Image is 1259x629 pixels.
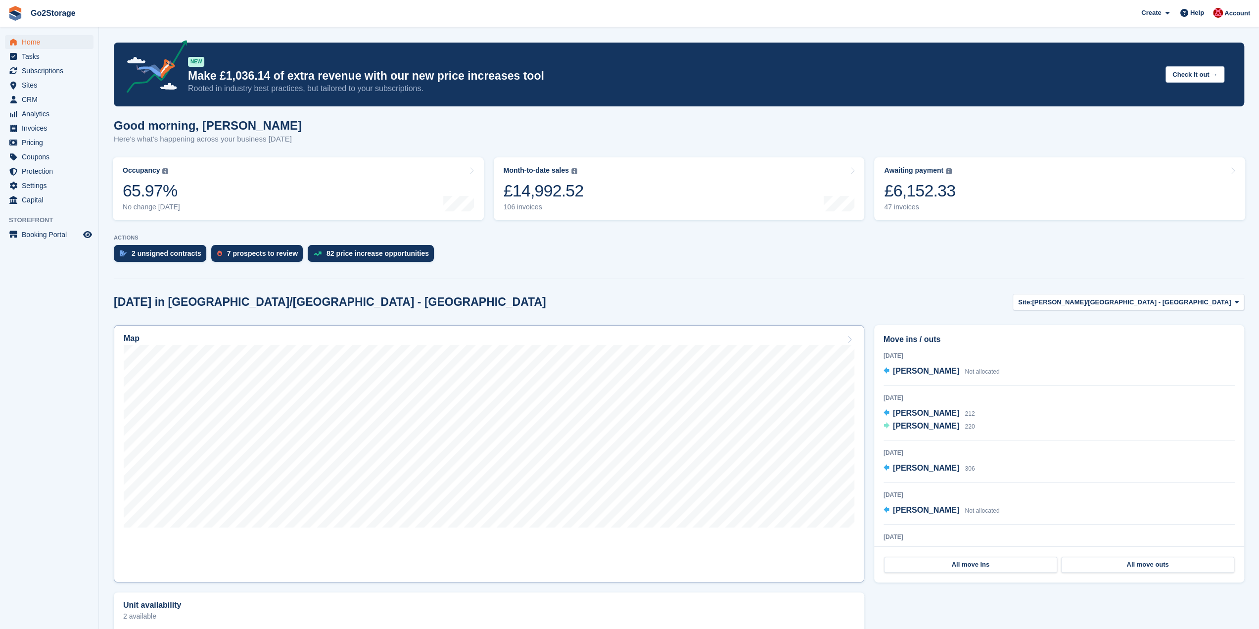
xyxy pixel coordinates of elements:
[1213,8,1223,18] img: James Pearson
[893,409,959,417] span: [PERSON_NAME]
[123,601,181,610] h2: Unit availability
[965,368,999,375] span: Not allocated
[1141,8,1161,18] span: Create
[571,168,577,174] img: icon-info-grey-7440780725fd019a000dd9b08b2336e03edf1995a4989e88bcd33f0948082b44.svg
[123,166,160,175] div: Occupancy
[965,507,999,514] span: Not allocated
[5,121,93,135] a: menu
[965,410,975,417] span: 212
[8,6,23,21] img: stora-icon-8386f47178a22dfd0bd8f6a31ec36ba5ce8667c1dd55bd0f319d3a0aa187defe.svg
[113,157,484,220] a: Occupancy 65.97% No change [DATE]
[227,249,298,257] div: 7 prospects to review
[1190,8,1204,18] span: Help
[22,179,81,193] span: Settings
[5,64,93,78] a: menu
[188,69,1158,83] p: Make £1,036.14 of extra revenue with our new price increases tool
[124,334,140,343] h2: Map
[123,203,180,211] div: No change [DATE]
[22,228,81,242] span: Booking Portal
[22,136,81,149] span: Pricing
[188,83,1158,94] p: Rooted in industry best practices, but tailored to your subscriptions.
[308,245,439,267] a: 82 price increase opportunities
[22,78,81,92] span: Sites
[123,613,855,620] p: 2 available
[82,229,93,241] a: Preview store
[893,506,959,514] span: [PERSON_NAME]
[123,181,180,201] div: 65.97%
[217,250,222,256] img: prospect-51fa495bee0391a8d652442698ab0144808aea92771e9ea1ae160a38d050c398.svg
[211,245,308,267] a: 7 prospects to review
[22,193,81,207] span: Capital
[884,420,975,433] a: [PERSON_NAME] 220
[965,465,975,472] span: 306
[1018,297,1032,307] span: Site:
[884,166,943,175] div: Awaiting payment
[114,134,302,145] p: Here's what's happening across your business [DATE]
[5,136,93,149] a: menu
[884,365,1000,378] a: [PERSON_NAME] Not allocated
[120,250,127,256] img: contract_signature_icon-13c848040528278c33f63329250d36e43548de30e8caae1d1a13099fd9432cc5.svg
[22,93,81,106] span: CRM
[326,249,429,257] div: 82 price increase opportunities
[114,325,864,582] a: Map
[314,251,322,256] img: price_increase_opportunities-93ffe204e8149a01c8c9dc8f82e8f89637d9d84a8eef4429ea346261dce0b2c0.svg
[114,295,546,309] h2: [DATE] in [GEOGRAPHIC_DATA]/[GEOGRAPHIC_DATA] - [GEOGRAPHIC_DATA]
[504,166,569,175] div: Month-to-date sales
[1032,297,1231,307] span: [PERSON_NAME]/[GEOGRAPHIC_DATA] - [GEOGRAPHIC_DATA]
[132,249,201,257] div: 2 unsigned contracts
[884,504,1000,517] a: [PERSON_NAME] Not allocated
[5,193,93,207] a: menu
[9,215,98,225] span: Storefront
[5,35,93,49] a: menu
[1013,294,1244,310] button: Site: [PERSON_NAME]/[GEOGRAPHIC_DATA] - [GEOGRAPHIC_DATA]
[5,164,93,178] a: menu
[893,464,959,472] span: [PERSON_NAME]
[5,49,93,63] a: menu
[504,203,584,211] div: 106 invoices
[1166,66,1224,83] button: Check it out →
[114,119,302,132] h1: Good morning, [PERSON_NAME]
[5,78,93,92] a: menu
[884,532,1235,541] div: [DATE]
[884,393,1235,402] div: [DATE]
[884,490,1235,499] div: [DATE]
[884,351,1235,360] div: [DATE]
[893,422,959,430] span: [PERSON_NAME]
[188,57,204,67] div: NEW
[965,423,975,430] span: 220
[884,407,975,420] a: [PERSON_NAME] 212
[874,157,1245,220] a: Awaiting payment £6,152.33 47 invoices
[5,150,93,164] a: menu
[884,448,1235,457] div: [DATE]
[5,179,93,193] a: menu
[504,181,584,201] div: £14,992.52
[114,245,211,267] a: 2 unsigned contracts
[884,181,955,201] div: £6,152.33
[1061,557,1234,573] a: All move outs
[22,121,81,135] span: Invoices
[162,168,168,174] img: icon-info-grey-7440780725fd019a000dd9b08b2336e03edf1995a4989e88bcd33f0948082b44.svg
[884,203,955,211] div: 47 invoices
[884,557,1057,573] a: All move ins
[5,228,93,242] a: menu
[22,150,81,164] span: Coupons
[22,107,81,121] span: Analytics
[884,462,975,475] a: [PERSON_NAME] 306
[22,35,81,49] span: Home
[884,334,1235,345] h2: Move ins / outs
[1224,8,1250,18] span: Account
[118,40,187,97] img: price-adjustments-announcement-icon-8257ccfd72463d97f412b2fc003d46551f7dbcb40ab6d574587a9cd5c0d94...
[5,107,93,121] a: menu
[893,367,959,375] span: [PERSON_NAME]
[494,157,865,220] a: Month-to-date sales £14,992.52 106 invoices
[27,5,80,21] a: Go2Storage
[946,168,952,174] img: icon-info-grey-7440780725fd019a000dd9b08b2336e03edf1995a4989e88bcd33f0948082b44.svg
[5,93,93,106] a: menu
[22,64,81,78] span: Subscriptions
[22,164,81,178] span: Protection
[114,235,1244,241] p: ACTIONS
[22,49,81,63] span: Tasks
